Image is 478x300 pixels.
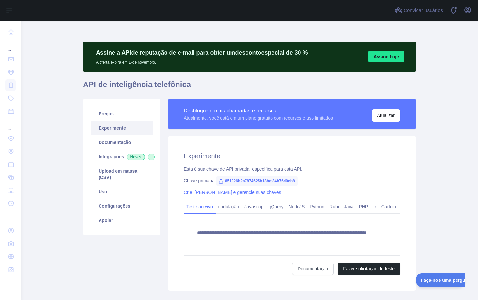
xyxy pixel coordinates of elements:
a: Upload em massa (CSV) [91,164,153,185]
font: NodeJS [289,204,305,209]
iframe: Alternar Suporte ao Cliente [416,273,465,287]
font: Preços [99,111,114,116]
font: Assine hoje [373,54,399,59]
a: Uso [91,185,153,199]
font: Integrações [99,154,124,159]
a: IntegraçõesNovas [91,150,153,164]
font: Documentação [298,266,328,271]
font: Configurações [99,203,130,209]
font: 651926b2a7874625b13bef34b76d0cb8 [225,179,295,183]
font: . [155,60,156,65]
a: Configurações [91,199,153,213]
button: Fazer solicitação de teste [338,263,400,275]
font: ondulação [218,204,239,209]
font: PHP [359,204,368,209]
button: Assine hoje [368,51,404,62]
font: ... [8,47,11,52]
font: ... [8,126,11,131]
font: Experimente [99,125,126,131]
font: especial de [261,49,293,56]
font: Atualizar [377,113,395,118]
font: jQuery [270,204,283,209]
button: Atualizar [372,109,400,122]
font: Novas [130,155,141,159]
font: Apoiar [99,218,113,223]
font: de reputação de e-mail para obter um [131,49,235,56]
font: Desbloqueie mais chamadas e recursos [184,108,276,113]
font: Ir [373,204,376,209]
font: ... [8,219,11,223]
font: Javascript [244,204,265,209]
font: desconto [235,49,261,56]
font: Teste ao vivo [186,204,213,209]
a: Apoiar [91,213,153,228]
font: Rubi [329,204,339,209]
a: Preços [91,107,153,121]
font: Assine a API [96,49,131,56]
font: API de inteligência telefônica [83,80,191,89]
font: Java [344,204,354,209]
font: Carteiro [381,204,398,209]
font: Upload em massa (CSV) [99,168,137,180]
font: Esta é sua chave de API privada, específica para esta API. [184,166,302,172]
font: Uso [99,189,107,194]
font: Python [310,204,324,209]
font: Chave primária: [184,178,216,183]
button: Convidar usuários [393,5,444,16]
font: Experimente [184,152,220,160]
font: 30 % [295,49,308,56]
font: Fazer solicitação de teste [343,266,395,271]
a: Documentação [292,263,334,275]
font: Documentação [99,140,131,145]
font: Convidar usuários [404,7,443,13]
font: Atualmente, você está em um plano gratuito com recursos e uso limitados [184,115,333,121]
a: Documentação [91,135,153,150]
a: Experimente [91,121,153,135]
font: Faça-nos uma pergunta [5,4,56,9]
font: A oferta expira em 1º [96,60,132,65]
font: de novembro [132,60,155,65]
a: Crie, [PERSON_NAME] e gerencie suas chaves [184,190,281,195]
